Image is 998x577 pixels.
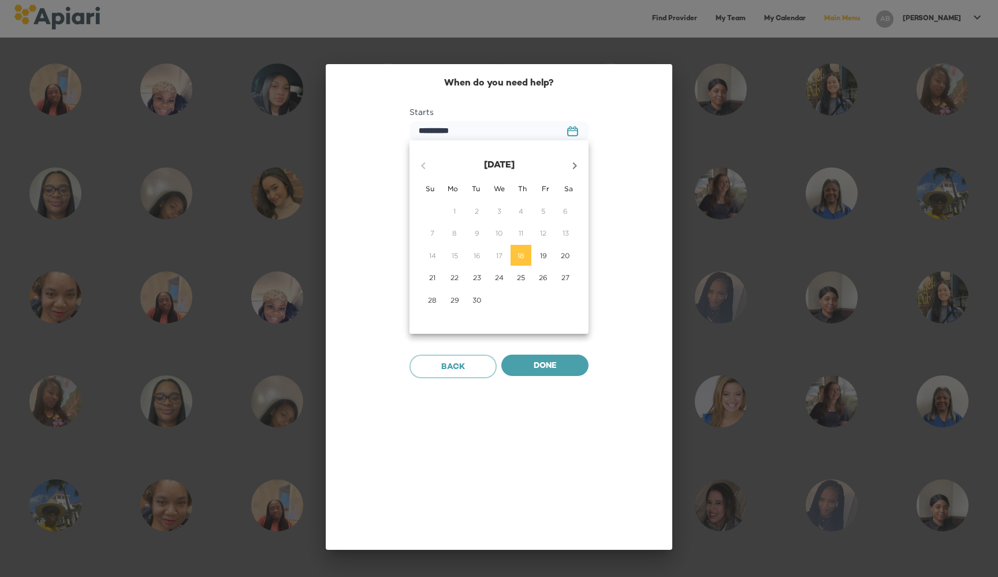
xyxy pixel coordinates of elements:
[419,183,440,195] span: Su
[540,251,547,260] p: 19
[467,289,487,310] button: 30
[517,273,525,282] p: 25
[472,295,482,305] p: 30
[535,183,556,195] span: Fr
[511,267,531,288] button: 25
[533,245,554,266] button: 19
[489,183,509,195] span: We
[489,267,509,288] button: 24
[561,273,569,282] p: 27
[517,251,524,260] p: 18
[428,295,437,305] p: 28
[533,267,554,288] button: 26
[466,183,486,195] span: Tu
[442,183,463,195] span: Mo
[555,267,576,288] button: 27
[473,273,481,282] p: 23
[561,251,570,260] p: 20
[429,273,435,282] p: 21
[437,159,561,173] p: [DATE]
[444,267,465,288] button: 22
[467,267,487,288] button: 23
[495,273,504,282] p: 24
[422,267,443,288] button: 21
[422,289,443,310] button: 28
[555,245,576,266] button: 20
[512,183,532,195] span: Th
[444,289,465,310] button: 29
[539,273,548,282] p: 26
[450,273,459,282] p: 22
[558,183,579,195] span: Sa
[450,295,459,305] p: 29
[511,245,531,266] button: 18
